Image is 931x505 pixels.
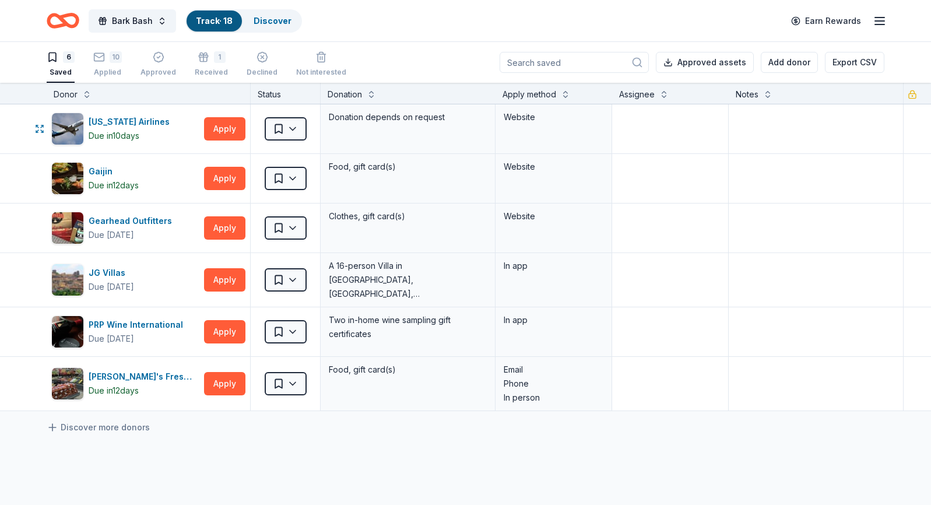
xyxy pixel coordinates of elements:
button: Image for PRP Wine InternationalPRP Wine InternationalDue [DATE] [51,315,199,348]
div: In person [504,391,603,405]
div: Status [251,83,321,104]
a: Discover more donors [47,420,150,434]
div: PRP Wine International [89,318,188,332]
div: Two in-home wine sampling gift certificates [328,312,488,342]
button: 6Saved [47,47,75,83]
div: Donation depends on request [328,109,488,125]
div: Saved [47,68,75,77]
div: [US_STATE] Airlines [89,115,174,129]
button: Approved [140,47,176,83]
div: Approved [140,68,176,77]
img: Image for Gearhead Outfitters [52,212,83,244]
button: Image for Alaska Airlines[US_STATE] AirlinesDue in10days [51,113,199,145]
div: Donor [54,87,78,101]
div: Due [DATE] [89,228,134,242]
a: Track· 18 [196,16,233,26]
button: Approved assets [656,52,754,73]
div: In app [504,259,603,273]
button: Apply [204,320,245,343]
div: Declined [247,68,277,77]
div: In app [504,313,603,327]
a: Home [47,7,79,34]
div: Gearhead Outfitters [89,214,177,228]
button: Add donor [761,52,818,73]
div: Gaijin [89,164,139,178]
img: Image for Alaska Airlines [52,113,83,145]
div: Apply method [503,87,556,101]
div: Donation [328,87,362,101]
button: Declined [247,47,277,83]
a: Discover [254,16,291,26]
button: Image for GaijinGaijinDue in12days [51,162,199,195]
button: Apply [204,117,245,141]
div: Due [DATE] [89,280,134,294]
div: Website [504,209,603,223]
button: Bark Bash [89,9,176,33]
div: Due in 10 days [89,129,139,143]
button: Image for Tony's Fresh Market[PERSON_NAME]'s Fresh MarketDue in12days [51,367,199,400]
div: Due in 12 days [89,178,139,192]
div: Assignee [619,87,655,101]
div: Due [DATE] [89,332,134,346]
button: Not interested [296,47,346,83]
div: [PERSON_NAME]'s Fresh Market [89,370,199,384]
div: JG Villas [89,266,134,280]
div: Clothes, gift card(s) [328,208,488,225]
button: Apply [204,216,245,240]
button: 10Applied [93,47,122,83]
div: Email [504,363,603,377]
div: 10 [110,51,122,63]
div: Received [195,68,228,77]
div: Not interested [296,68,346,77]
div: Food, gift card(s) [328,362,488,378]
img: Image for Gaijin [52,163,83,194]
span: Bark Bash [112,14,153,28]
img: Image for PRP Wine International [52,316,83,348]
button: Apply [204,372,245,395]
a: Earn Rewards [784,10,868,31]
button: 1Received [195,47,228,83]
img: Image for Tony's Fresh Market [52,368,83,399]
div: Phone [504,377,603,391]
div: 1 [214,51,226,63]
div: Notes [736,87,758,101]
button: Apply [204,268,245,292]
div: Food, gift card(s) [328,159,488,175]
button: Apply [204,167,245,190]
button: Track· 18Discover [185,9,302,33]
div: Website [504,160,603,174]
div: Due in 12 days [89,384,139,398]
div: Applied [93,68,122,77]
button: Image for Gearhead OutfittersGearhead OutfittersDue [DATE] [51,212,199,244]
button: Image for JG VillasJG VillasDue [DATE] [51,264,199,296]
div: Website [504,110,603,124]
input: Search saved [500,52,649,73]
button: Export CSV [825,52,884,73]
div: A 16-person Villa in [GEOGRAPHIC_DATA], [GEOGRAPHIC_DATA], [GEOGRAPHIC_DATA] for 7days/6nights (R... [328,258,488,302]
div: 6 [63,51,75,63]
img: Image for JG Villas [52,264,83,296]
